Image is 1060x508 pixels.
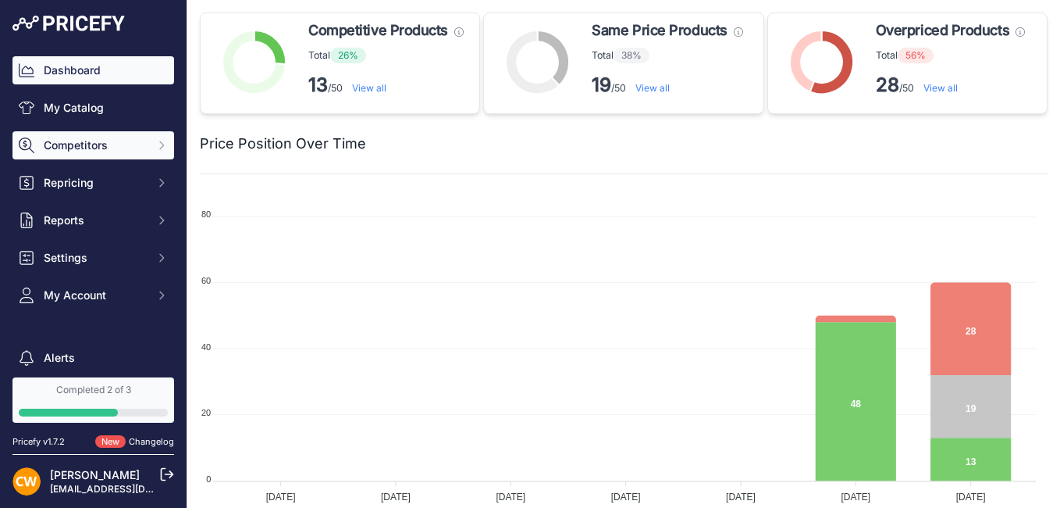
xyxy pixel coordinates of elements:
a: View all [352,82,386,94]
span: 56% [898,48,934,63]
a: View all [923,82,958,94]
tspan: [DATE] [381,492,411,503]
a: [EMAIL_ADDRESS][DOMAIN_NAME] [50,483,213,495]
a: My Catalog [12,94,174,122]
tspan: 60 [201,276,211,285]
tspan: 0 [206,474,211,484]
button: My Account [12,281,174,309]
div: Pricefy v1.7.2 [12,435,65,449]
tspan: [DATE] [496,492,525,503]
div: Completed 2 of 3 [19,384,168,396]
tspan: 40 [201,342,211,352]
a: Dashboard [12,56,174,84]
button: Settings [12,244,174,272]
strong: 19 [592,73,611,96]
p: Total [592,48,742,63]
span: 26% [330,48,366,63]
span: Overpriced Products [876,20,1009,41]
p: /50 [876,73,1025,98]
tspan: [DATE] [266,492,296,503]
tspan: [DATE] [841,492,870,503]
button: Reports [12,206,174,234]
nav: Sidebar [12,56,174,431]
span: Repricing [44,175,146,191]
p: Total [308,48,464,63]
p: /50 [592,73,742,98]
a: Alerts [12,344,174,372]
p: Total [876,48,1025,63]
a: Completed 2 of 3 [12,377,174,423]
span: 38% [614,48,649,63]
span: Same Price Products [592,20,727,41]
strong: 28 [876,73,899,96]
span: Reports [44,213,146,228]
button: Repricing [12,169,174,197]
a: Changelog [129,436,174,447]
p: /50 [308,73,464,98]
h2: Price Position Over Time [200,133,366,155]
span: Settings [44,250,146,266]
tspan: 80 [201,209,211,219]
tspan: [DATE] [726,492,756,503]
a: [PERSON_NAME] [50,468,140,481]
button: Competitors [12,131,174,159]
tspan: 20 [201,408,211,417]
a: View all [635,82,670,94]
span: Competitors [44,138,146,153]
img: Pricefy Logo [12,16,125,31]
span: New [95,435,126,449]
strong: 13 [308,73,328,96]
span: My Account [44,288,146,303]
tspan: [DATE] [611,492,641,503]
span: Competitive Products [308,20,448,41]
tspan: [DATE] [956,492,986,503]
